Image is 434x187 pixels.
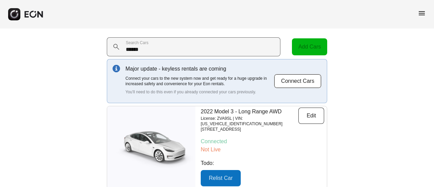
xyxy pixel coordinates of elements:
label: Search Cars [126,40,149,45]
p: License: ZVA9SL | VIN: [US_VEHICLE_IDENTIFICATION_NUMBER] [201,116,298,127]
p: 2022 Model 3 - Long Range AWD [201,108,298,116]
p: Connected [201,137,324,146]
button: Relist Car [201,170,241,186]
p: Connect your cars to the new system now and get ready for a huge upgrade in increased safety and ... [125,76,274,87]
p: [STREET_ADDRESS] [201,127,298,132]
p: Major update - keyless rentals are coming [125,65,274,73]
img: info [113,65,120,72]
button: Edit [298,108,324,124]
img: car [107,126,195,170]
p: Todo: [201,159,324,167]
button: Connect Cars [274,74,321,88]
p: You'll need to do this even if you already connected your cars previously. [125,89,274,95]
span: menu [418,9,426,17]
p: Not Live [201,146,324,154]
